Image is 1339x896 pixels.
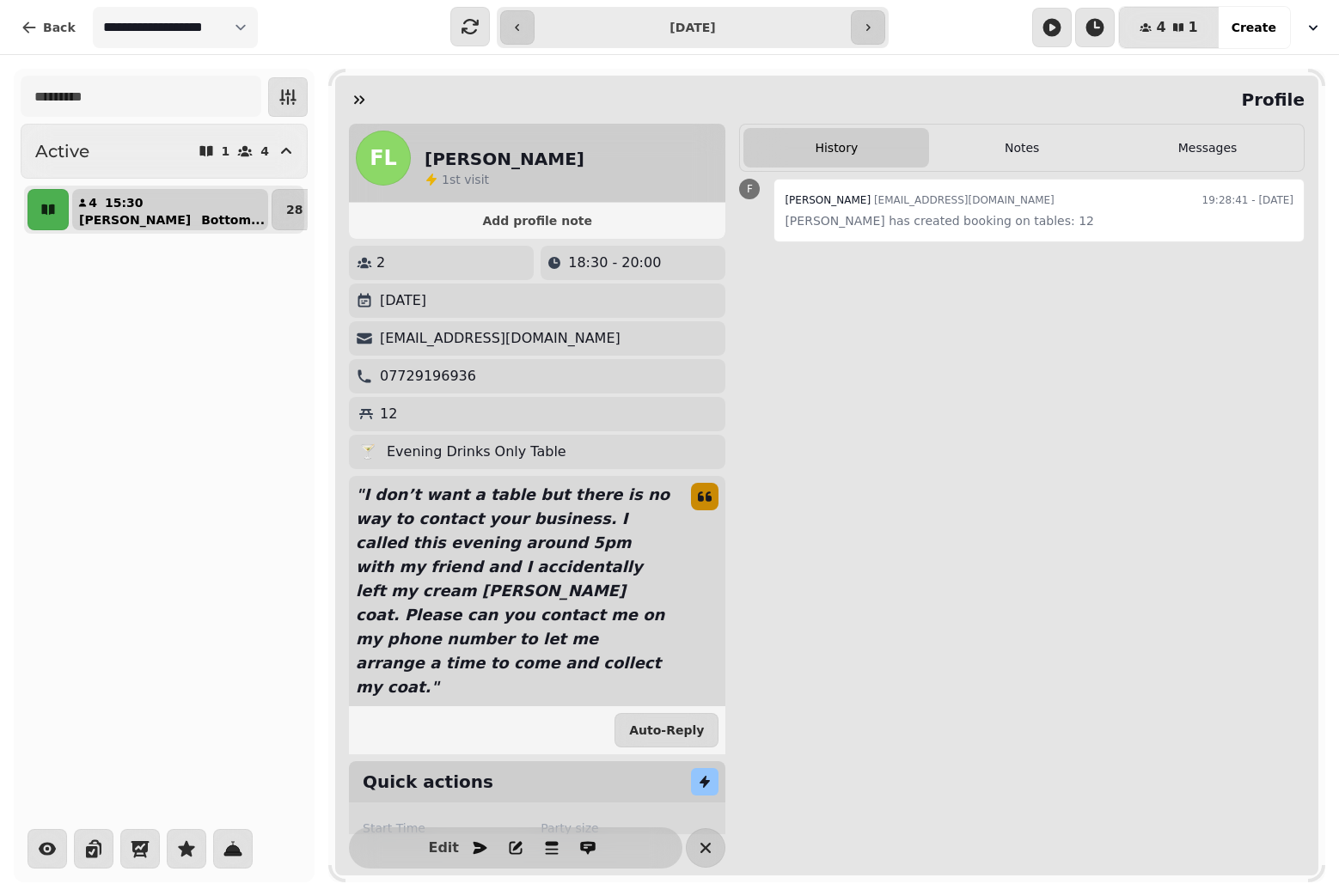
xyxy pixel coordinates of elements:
[568,253,661,273] p: 18:30 - 20:00
[356,210,718,232] button: Add profile note
[363,820,534,837] label: Start Time
[370,148,397,168] span: FL
[272,189,317,230] button: 28
[380,290,426,311] p: [DATE]
[442,171,489,188] p: visit
[1119,7,1218,48] button: 41
[380,404,397,424] p: 12
[72,189,268,230] button: 415:30[PERSON_NAME]Bottom...
[35,139,89,163] h2: Active
[105,194,144,211] p: 15:30
[1189,21,1198,34] span: 1
[376,253,385,273] p: 2
[21,124,308,179] button: Active14
[785,190,1054,210] div: [EMAIL_ADDRESS][DOMAIN_NAME]
[743,128,929,168] button: History
[43,21,76,34] span: Back
[929,128,1115,168] button: Notes
[380,366,476,387] p: 07729196936
[1156,21,1165,34] span: 4
[785,194,871,206] span: [PERSON_NAME]
[1234,88,1305,112] h2: Profile
[387,442,566,462] p: Evening Drinks Only Table
[201,211,265,229] p: Bottom ...
[425,147,584,171] h2: [PERSON_NAME]
[449,173,464,186] span: st
[442,173,449,186] span: 1
[370,215,705,227] span: Add profile note
[88,194,98,211] p: 4
[1218,7,1290,48] button: Create
[359,442,376,462] p: 🍸
[614,713,718,747] button: Auto-Reply
[426,831,461,865] button: Edit
[380,328,621,349] p: [EMAIL_ADDRESS][DOMAIN_NAME]
[1115,128,1300,168] button: Messages
[349,476,677,706] p: " I don’t want a table but there is no way to contact your business. I called this evening around...
[260,145,269,157] p: 4
[433,841,454,855] span: Edit
[629,724,704,736] span: Auto-Reply
[79,211,191,229] p: [PERSON_NAME]
[1232,21,1276,34] span: Create
[222,145,230,157] p: 1
[363,770,493,794] h2: Quick actions
[7,7,89,48] button: Back
[785,210,1293,231] p: [PERSON_NAME] has created booking on tables: 12
[286,201,303,218] p: 28
[1202,190,1293,210] time: 19:28:41 - [DATE]
[747,184,753,194] span: F
[541,820,712,837] label: Party size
